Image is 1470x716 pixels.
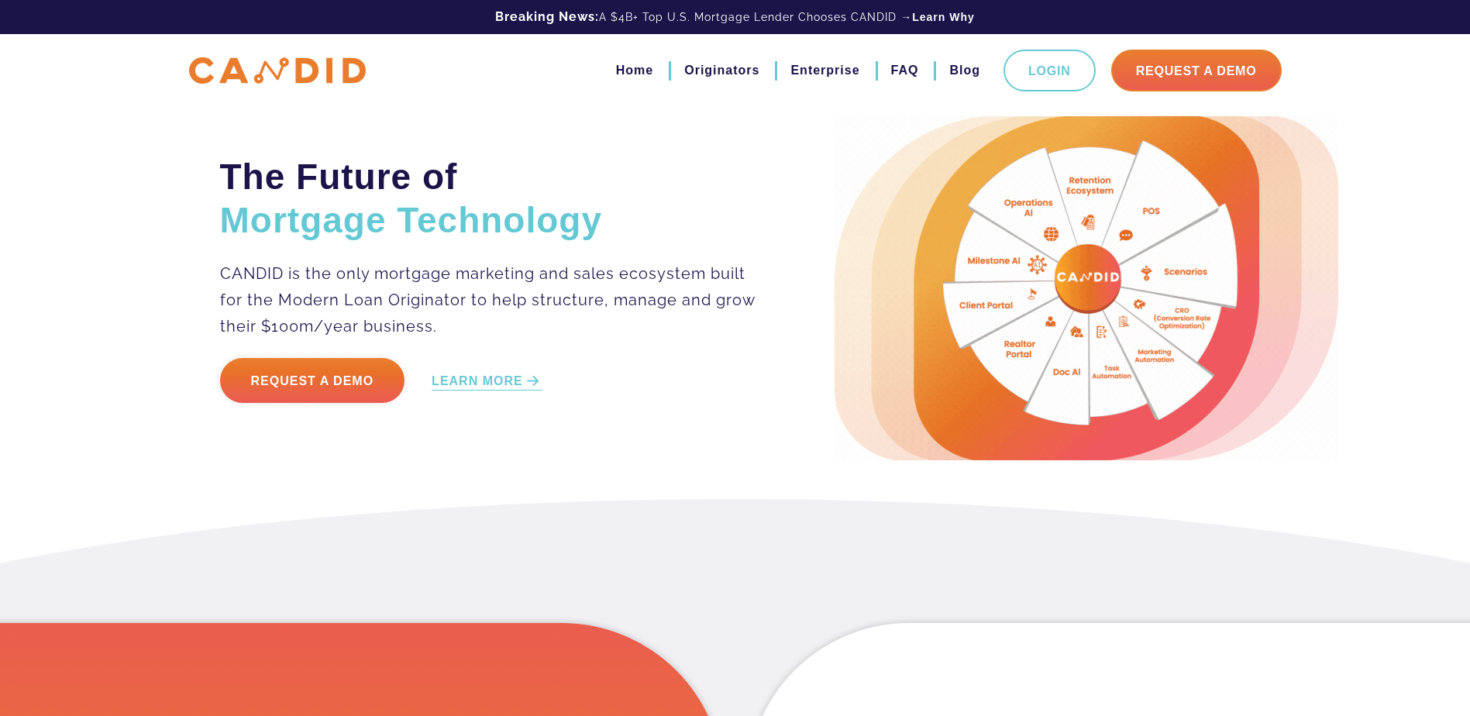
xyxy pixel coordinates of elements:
a: Request A Demo [1111,50,1282,91]
a: LEARN MORE [432,373,542,391]
img: Candid Hero Image [835,116,1338,460]
a: Request a Demo [220,358,405,403]
a: Home [616,57,653,84]
a: FAQ [891,57,919,84]
a: Blog [949,57,980,84]
img: CANDID APP [189,57,366,84]
a: Login [1004,50,1096,91]
a: Originators [684,57,759,84]
span: Mortgage Technology [220,200,603,240]
a: Enterprise [790,57,859,84]
b: Breaking News: [495,9,599,24]
p: CANDID is the only mortgage marketing and sales ecosystem built for the Modern Loan Originator to... [220,260,757,339]
h2: The Future of [220,155,757,242]
a: Learn Why [912,9,975,25]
